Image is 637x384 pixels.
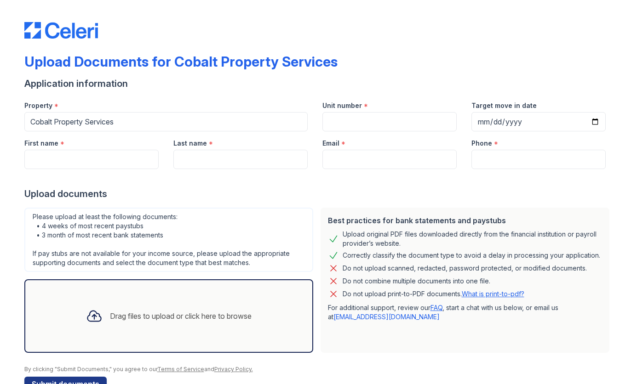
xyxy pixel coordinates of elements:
div: Do not combine multiple documents into one file. [343,276,490,287]
div: By clicking "Submit Documents," you agree to our and [24,366,613,373]
div: Upload Documents for Cobalt Property Services [24,53,338,70]
a: Privacy Policy. [214,366,253,373]
div: Upload original PDF files downloaded directly from the financial institution or payroll provider’... [343,230,602,248]
img: CE_Logo_Blue-a8612792a0a2168367f1c8372b55b34899dd931a85d93a1a3d3e32e68fde9ad4.png [24,22,98,39]
div: Best practices for bank statements and paystubs [328,215,602,226]
label: Target move in date [471,101,537,110]
label: Unit number [322,101,362,110]
label: Last name [173,139,207,148]
label: Property [24,101,52,110]
div: Correctly classify the document type to avoid a delay in processing your application. [343,250,600,261]
label: First name [24,139,58,148]
div: Drag files to upload or click here to browse [110,311,252,322]
p: For additional support, review our , start a chat with us below, or email us at [328,303,602,322]
label: Phone [471,139,492,148]
div: Do not upload scanned, redacted, password protected, or modified documents. [343,263,587,274]
label: Email [322,139,339,148]
a: FAQ [430,304,442,311]
div: Application information [24,77,613,90]
div: Upload documents [24,187,613,200]
a: Terms of Service [157,366,204,373]
a: What is print-to-pdf? [462,290,524,298]
p: Do not upload print-to-PDF documents. [343,289,524,299]
div: Please upload at least the following documents: • 4 weeks of most recent paystubs • 3 month of mo... [24,208,313,272]
a: [EMAIL_ADDRESS][DOMAIN_NAME] [333,313,440,321]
